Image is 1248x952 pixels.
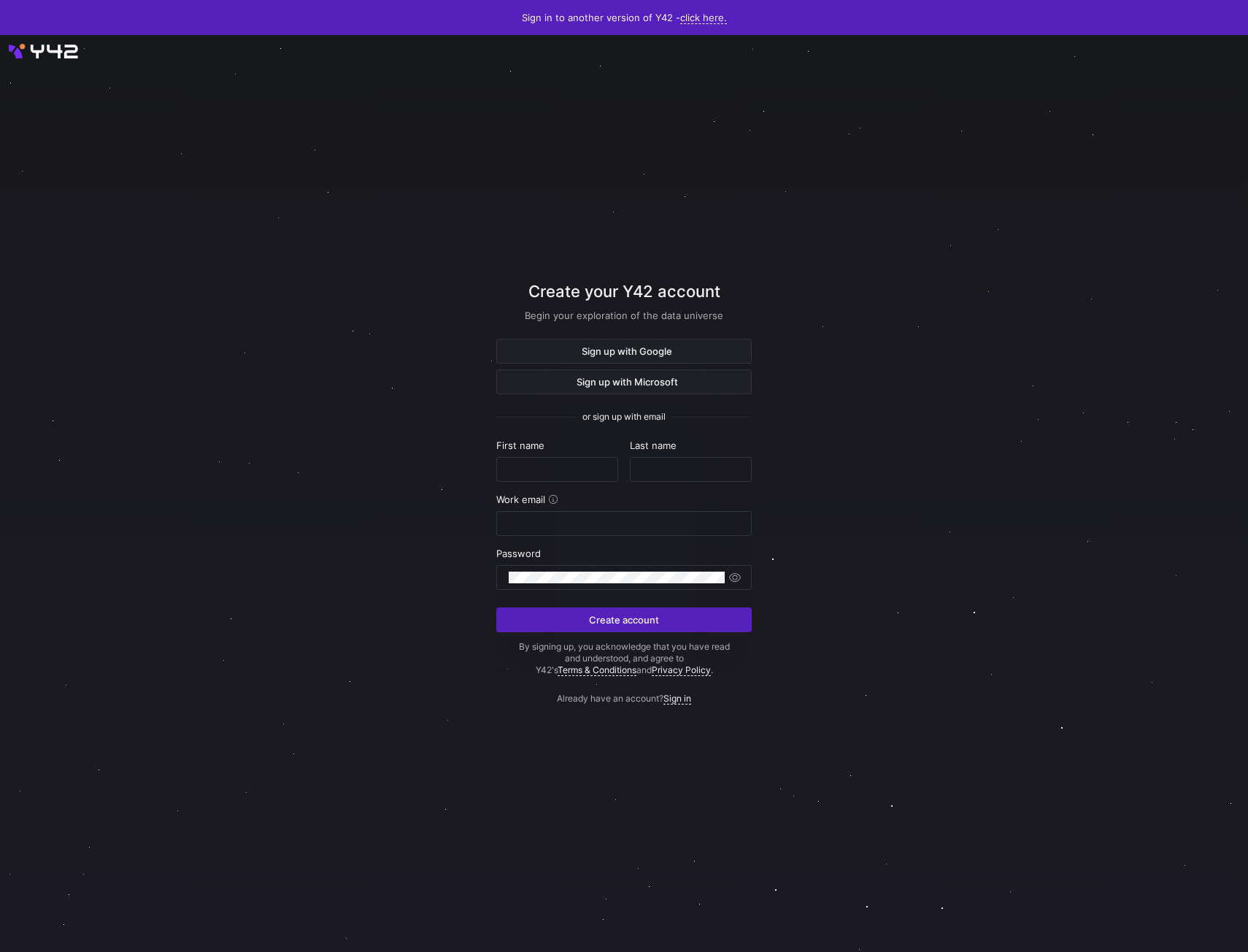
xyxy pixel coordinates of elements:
a: click here. [680,12,727,24]
span: Create account [589,614,659,626]
a: Privacy Policy [652,664,711,676]
div: Begin your exploration of the data universe [496,310,752,321]
span: Work email [496,494,545,505]
a: Terms & Conditions [558,664,636,676]
button: Sign up with Microsoft [496,369,752,394]
button: Create account [496,607,752,632]
button: Sign up with Google [496,339,752,364]
p: Already have an account? [496,676,752,704]
p: By signing up, you acknowledge that you have read and understood, and agree to Y42's and . [496,641,752,676]
div: Create your Y42 account [496,280,752,339]
span: Password [496,548,541,559]
span: Sign up with Microsoft [571,376,678,388]
span: Last name [630,439,677,451]
span: or sign up with email [582,412,666,422]
span: Sign up with Google [576,345,672,357]
a: Sign in [663,693,691,705]
span: First name [496,439,544,451]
